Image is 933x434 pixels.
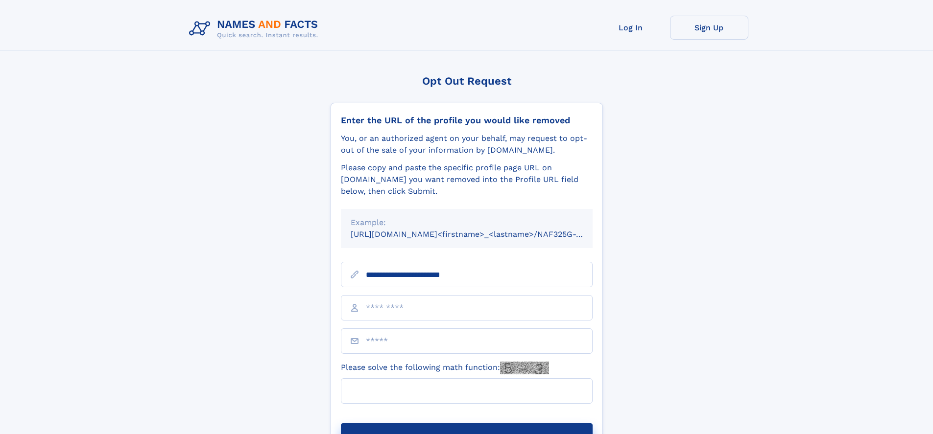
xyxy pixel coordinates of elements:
div: Example: [351,217,583,228]
div: You, or an authorized agent on your behalf, may request to opt-out of the sale of your informatio... [341,133,593,156]
img: Logo Names and Facts [185,16,326,42]
a: Sign Up [670,16,748,40]
div: Opt Out Request [331,75,603,87]
div: Please copy and paste the specific profile page URL on [DOMAIN_NAME] you want removed into the Pr... [341,162,593,197]
small: [URL][DOMAIN_NAME]<firstname>_<lastname>/NAF325G-xxxxxxxx [351,229,611,239]
a: Log In [592,16,670,40]
label: Please solve the following math function: [341,362,549,374]
div: Enter the URL of the profile you would like removed [341,115,593,126]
